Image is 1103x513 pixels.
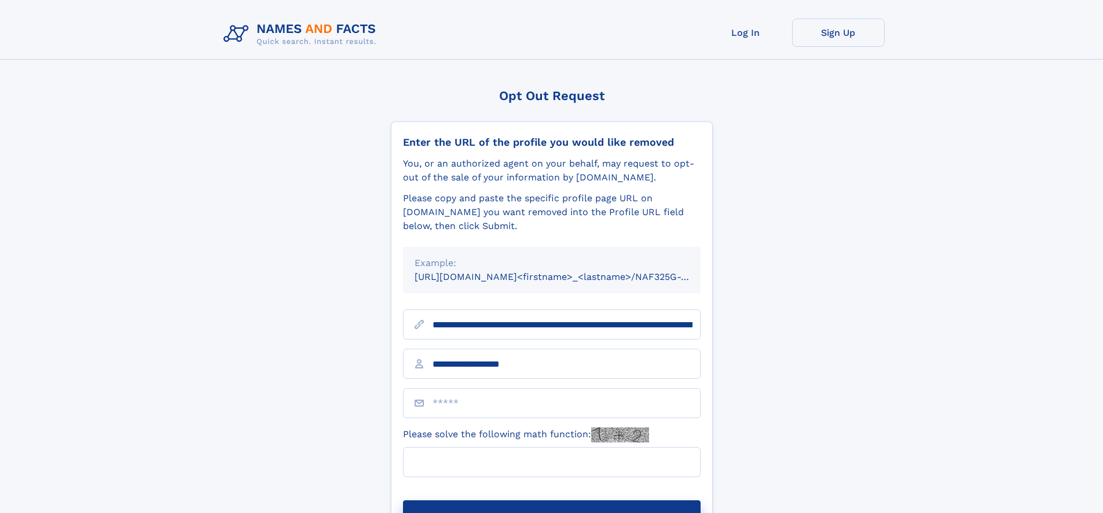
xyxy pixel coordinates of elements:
[403,427,649,442] label: Please solve the following math function:
[792,19,885,47] a: Sign Up
[403,157,701,184] div: You, or an authorized agent on your behalf, may request to opt-out of the sale of your informatio...
[391,88,713,103] div: Opt Out Request
[415,256,689,270] div: Example:
[415,271,723,282] small: [URL][DOMAIN_NAME]<firstname>_<lastname>/NAF325G-xxxxxxxx
[699,19,792,47] a: Log In
[403,136,701,149] div: Enter the URL of the profile you would like removed
[219,19,386,50] img: Logo Names and Facts
[403,191,701,233] div: Please copy and paste the specific profile page URL on [DOMAIN_NAME] you want removed into the Pr...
